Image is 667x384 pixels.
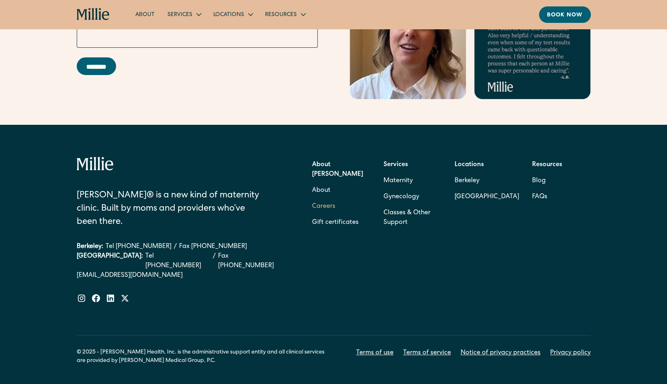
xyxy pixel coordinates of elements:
div: Book now [547,11,583,20]
a: Book now [539,6,591,23]
div: / [174,242,177,252]
div: [GEOGRAPHIC_DATA]: [77,252,143,271]
a: About [312,183,330,199]
div: Resources [259,8,311,21]
a: Terms of use [356,348,394,358]
a: Blog [532,173,546,189]
a: Fax [PHONE_NUMBER] [218,252,286,271]
div: / [213,252,216,271]
a: Terms of service [403,348,451,358]
a: home [77,8,110,21]
strong: Resources [532,162,562,168]
div: Locations [207,8,259,21]
div: Locations [213,11,244,19]
a: About [129,8,161,21]
a: Tel [PHONE_NUMBER] [145,252,211,271]
a: Privacy policy [550,348,591,358]
div: Services [161,8,207,21]
div: © 2025 - [PERSON_NAME] Health, Inc. is the administrative support entity and all clinical service... [77,348,334,365]
a: FAQs [532,189,547,205]
div: [PERSON_NAME]® is a new kind of maternity clinic. Built by moms and providers who’ve been there. [77,189,266,229]
a: Notice of privacy practices [461,348,541,358]
a: Gift certificates [312,215,359,231]
a: [GEOGRAPHIC_DATA] [455,189,519,205]
strong: Services [383,162,408,168]
a: Tel [PHONE_NUMBER] [106,242,171,252]
strong: About [PERSON_NAME] [312,162,363,178]
div: Resources [265,11,297,19]
div: Berkeley: [77,242,103,252]
a: Gynecology [383,189,419,205]
strong: Locations [455,162,484,168]
a: Careers [312,199,335,215]
a: Fax [PHONE_NUMBER] [179,242,247,252]
a: [EMAIL_ADDRESS][DOMAIN_NAME] [77,271,286,280]
a: Berkeley [455,173,519,189]
a: Maternity [383,173,413,189]
div: Services [167,11,192,19]
a: Classes & Other Support [383,205,442,231]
